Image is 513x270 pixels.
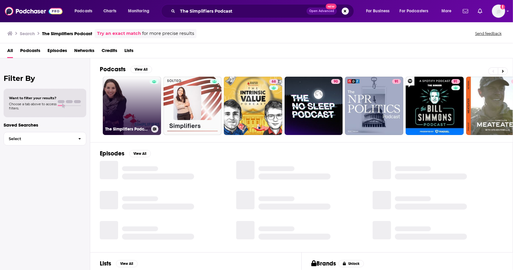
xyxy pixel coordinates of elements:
div: Search podcasts, credits, & more... [167,4,360,18]
button: open menu [362,6,397,16]
button: View All [116,260,138,267]
a: Podcasts [20,46,40,58]
span: More [441,7,452,15]
a: 91 [392,79,401,84]
img: User Profile [492,5,505,18]
h3: The Simplifiers Podcast [42,31,92,36]
button: Unlock [338,260,364,267]
a: Networks [74,46,94,58]
a: 91 [406,77,464,135]
button: Select [4,132,86,146]
button: open menu [124,6,157,16]
h2: Lists [100,260,111,267]
h2: Podcasts [100,66,126,73]
a: Show notifications dropdown [460,6,471,16]
a: EpisodesView All [100,150,151,157]
a: 68 [224,77,282,135]
a: 90 [285,77,343,135]
h2: Episodes [100,150,124,157]
span: New [326,4,337,9]
a: 90 [331,79,340,84]
span: Logged in as CaveHenricks [492,5,505,18]
button: Send feedback [473,31,503,36]
span: For Business [366,7,390,15]
p: Saved Searches [4,122,86,128]
a: Show notifications dropdown [475,6,485,16]
button: View All [129,150,151,157]
a: The Simplifiers Podcast [103,77,161,135]
h3: The Simplifiers Podcast [105,127,149,132]
h2: Brands [311,260,336,267]
button: Show profile menu [492,5,505,18]
a: Charts [99,6,120,16]
a: Credits [102,46,117,58]
button: open menu [70,6,100,16]
span: Charts [103,7,116,15]
span: Choose a tab above to access filters. [9,102,56,110]
span: Podcasts [75,7,92,15]
span: For Podcasters [400,7,429,15]
button: open menu [437,6,459,16]
span: 90 [334,79,338,85]
button: View All [130,66,152,73]
span: 91 [395,79,398,85]
a: ListsView All [100,260,138,267]
a: All [7,46,13,58]
span: Want to filter your results? [9,96,56,100]
a: Lists [124,46,133,58]
a: 68 [269,79,278,84]
img: Podchaser - Follow, Share and Rate Podcasts [5,5,63,17]
span: 68 [272,79,276,85]
button: Open AdvancedNew [307,8,337,15]
span: Select [4,137,73,141]
svg: Add a profile image [500,5,505,9]
a: 91 [451,79,460,84]
a: Episodes [47,46,67,58]
a: 91 [345,77,403,135]
h2: Filter By [4,74,86,83]
span: Monitoring [128,7,149,15]
input: Search podcasts, credits, & more... [178,6,307,16]
span: 91 [454,79,458,85]
a: Try an exact match [97,30,141,37]
button: open menu [396,6,437,16]
span: Open Advanced [309,10,334,13]
h3: Search [20,31,35,36]
a: PodcastsView All [100,66,152,73]
span: for more precise results [142,30,194,37]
